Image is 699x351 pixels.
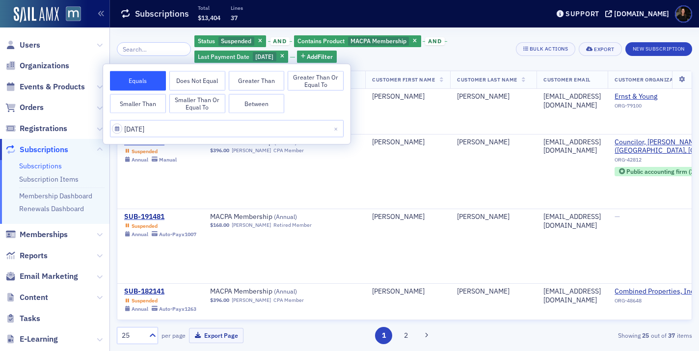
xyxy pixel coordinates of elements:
div: Annual [132,157,148,163]
span: Customer First Name [372,76,435,83]
span: MACPA Membership [210,213,334,221]
div: [DOMAIN_NAME] [614,9,669,18]
button: and [423,37,447,45]
span: Tasks [20,313,40,324]
div: Export [594,47,614,52]
button: AddFilter [297,51,337,63]
strong: 25 [641,331,651,340]
div: [EMAIL_ADDRESS][DOMAIN_NAME] [543,92,601,109]
button: Bulk Actions [516,42,575,56]
div: CPA Member [273,147,304,154]
div: Auto-Pay x1263 [159,306,196,312]
button: Greater Than [229,71,285,91]
span: Suspended [221,37,251,45]
span: Status [198,37,215,45]
div: [PERSON_NAME] [372,213,443,221]
div: Showing out of items [507,331,692,340]
span: and [425,37,444,45]
button: Does Not Equal [169,71,225,91]
span: Email Marketing [20,271,78,282]
span: MACPA Membership [210,287,334,296]
a: SUB-191481 [124,213,196,221]
span: Memberships [20,229,68,240]
span: ( Annual ) [274,213,297,220]
span: Users [20,40,40,51]
div: [PERSON_NAME] [372,92,443,101]
a: Organizations [5,60,69,71]
div: Suspended [194,35,266,48]
div: [EMAIL_ADDRESS][DOMAIN_NAME] [543,287,601,304]
button: Close [330,120,344,137]
span: Orders [20,102,44,113]
button: 1 [375,327,392,344]
label: per page [161,331,186,340]
a: Users [5,40,40,51]
a: Memberships [5,229,68,240]
span: [DATE] [255,53,273,60]
div: Suspended [132,148,158,155]
button: [DOMAIN_NAME] [605,10,672,17]
a: View Homepage [59,6,81,23]
a: MACPA Membership (Annual) [210,287,334,296]
a: Email Marketing [5,271,78,282]
a: [PERSON_NAME] [232,147,271,154]
div: Annual [132,306,148,312]
div: [EMAIL_ADDRESS][DOMAIN_NAME] [543,213,601,230]
span: Profile [675,5,692,23]
span: ( Annual ) [274,287,297,295]
button: Export [579,42,621,56]
span: $396.00 [210,297,229,303]
a: Registrations [5,123,67,134]
a: Content [5,292,48,303]
button: Export Page [189,328,243,343]
a: Subscriptions [5,144,68,155]
span: $13,404 [198,14,220,22]
img: SailAMX [66,6,81,22]
a: SUB-182141 [124,287,196,296]
a: Orders [5,102,44,113]
div: Auto-Pay x1007 [159,231,196,238]
span: Reports [20,250,48,261]
a: MACPA Membership (Annual) [210,213,334,221]
span: Customer Last Name [457,76,517,83]
a: Reports [5,250,48,261]
span: Organizations [20,60,69,71]
h1: Subscriptions [135,8,189,20]
span: Add Filter [307,52,333,61]
div: [PERSON_NAME] [457,287,530,296]
a: E-Learning [5,334,58,345]
p: Lines [231,4,243,11]
input: MM/DD/YYYY [110,120,344,137]
a: Events & Products [5,81,85,92]
div: Bulk Actions [530,46,568,52]
div: [PERSON_NAME] [457,213,530,221]
span: E-Learning [20,334,58,345]
a: Subscription Items [19,175,79,184]
span: Subscriptions [20,144,68,155]
p: Total [198,4,220,11]
span: Last Payment Date [198,53,249,60]
button: 2 [398,327,415,344]
div: [PERSON_NAME] [457,138,530,147]
div: Support [565,9,599,18]
button: Greater Than or Equal To [288,71,344,91]
button: Smaller Than or Equal To [169,94,225,113]
input: Search… [117,42,191,56]
div: 7/1/2024 [194,51,288,63]
a: Subscriptions [19,162,62,170]
span: and [270,37,290,45]
img: SailAMX [14,7,59,23]
div: Retired Member [273,222,312,228]
span: 37 [231,14,238,22]
span: MACPA Membership [350,37,406,45]
a: Renewals Dashboard [19,204,84,213]
div: Annual [132,231,148,238]
button: and [268,37,293,45]
span: $396.00 [210,147,229,154]
a: Membership Dashboard [19,191,92,200]
button: New Subscription [625,42,692,56]
button: Between [229,94,285,113]
span: Registrations [20,123,67,134]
